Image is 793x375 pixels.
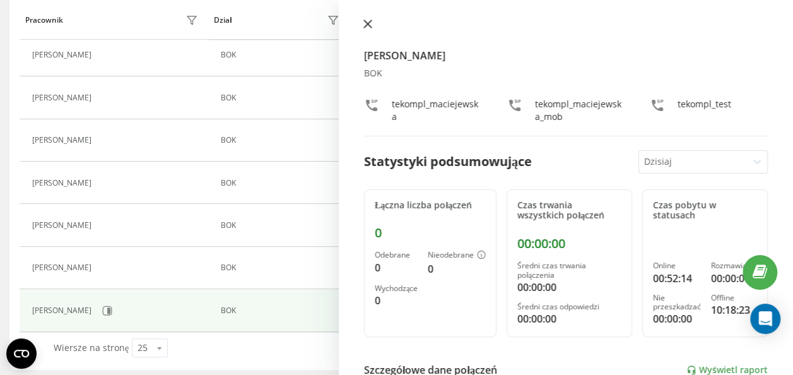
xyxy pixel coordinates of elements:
div: Nie przeszkadzać [653,294,701,312]
div: tekompl_test [678,98,731,123]
div: BOK [364,68,768,79]
div: 0 [375,225,486,241]
div: Rozmawia [711,261,757,270]
div: Czas trwania wszystkich połączeń [517,200,621,222]
div: 0 [375,260,418,275]
div: Wychodzące [375,284,418,293]
div: 00:00:00 [517,236,621,251]
div: [PERSON_NAME] [32,51,95,59]
div: tekompl_maciejewska [392,98,482,123]
div: 25 [138,342,148,354]
div: BOK [221,93,343,102]
div: 0 [375,293,418,308]
div: 10:18:23 [711,302,757,318]
div: 00:00:04 [711,271,757,286]
div: Dział [214,16,232,25]
div: [PERSON_NAME] [32,221,95,230]
div: BOK [221,179,343,187]
div: [PERSON_NAME] [32,179,95,187]
div: Open Intercom Messenger [750,304,780,334]
button: Open CMP widget [6,338,37,369]
div: 00:00:00 [517,280,621,295]
div: 00:52:14 [653,271,701,286]
div: Odebrane [375,251,418,259]
div: BOK [221,221,343,230]
div: tekompl_maciejewska_mob [535,98,625,123]
div: Online [653,261,701,270]
span: Wiersze na stronę [54,342,129,354]
div: [PERSON_NAME] [32,93,95,102]
div: BOK [221,306,343,315]
div: Łączna liczba połączeń [375,200,486,211]
div: 00:00:00 [653,311,701,326]
div: Statystyki podsumowujące [364,152,532,171]
div: Średni czas trwania połączenia [517,261,621,280]
div: BOK [221,263,343,272]
div: Pracownik [25,16,63,25]
div: Średni czas odpowiedzi [517,302,621,311]
div: [PERSON_NAME] [32,306,95,315]
div: [PERSON_NAME] [32,136,95,145]
div: Czas pobytu w statusach [653,200,757,222]
div: 00:00:00 [517,311,621,326]
div: BOK [221,136,343,145]
div: BOK [221,51,343,59]
div: 0 [428,261,486,277]
div: Offline [711,294,757,302]
div: Nieodebrane [428,251,486,261]
div: [PERSON_NAME] [32,263,95,272]
h4: [PERSON_NAME] [364,48,768,63]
